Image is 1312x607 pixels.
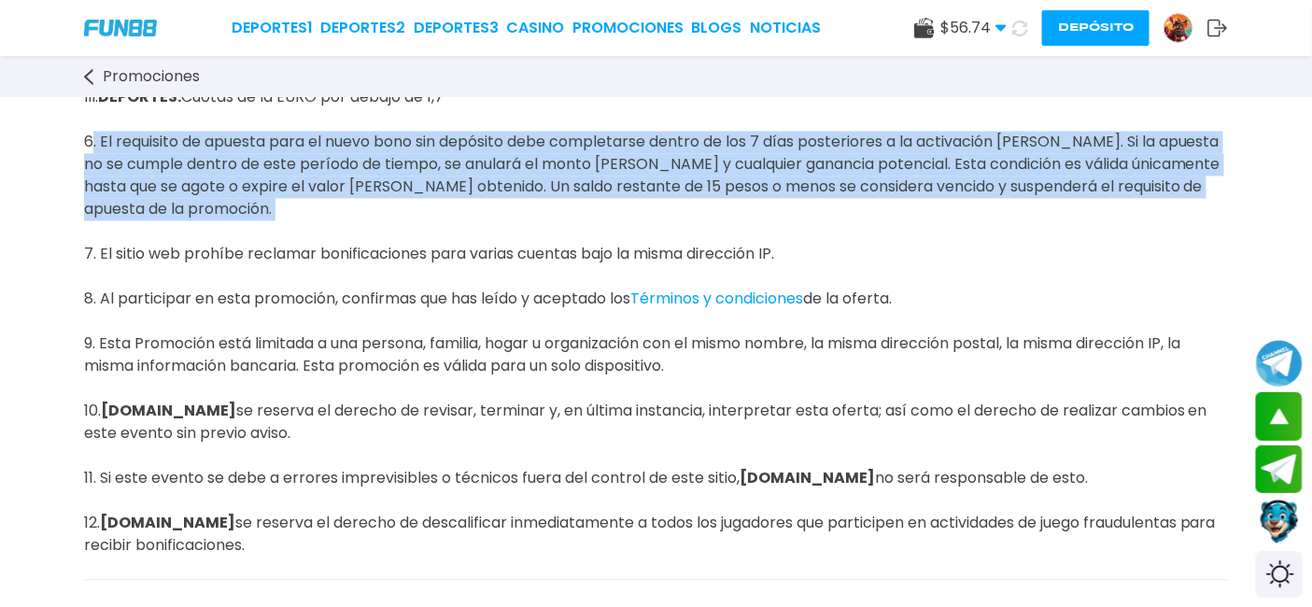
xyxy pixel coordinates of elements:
[103,65,200,88] span: Promociones
[1256,445,1303,494] button: Join telegram
[1042,10,1150,46] button: Depósito
[1256,392,1303,441] button: scroll up
[232,17,313,39] a: Deportes1
[1256,498,1303,546] button: Contact customer service
[101,400,236,421] strong: [DOMAIN_NAME]
[740,467,875,488] strong: [DOMAIN_NAME]
[630,288,803,309] a: Términos y condiciones
[750,17,821,39] a: NOTICIAS
[692,17,742,39] a: BLOGS
[572,17,684,39] a: Promociones
[84,20,157,35] img: Company Logo
[100,512,235,533] strong: [DOMAIN_NAME]
[1256,551,1303,598] div: Switch theme
[1256,339,1303,388] button: Join telegram channel
[507,17,565,39] a: CASINO
[940,17,1007,39] span: $ 56.74
[1164,14,1192,42] img: Avatar
[414,17,499,39] a: Deportes3
[1164,13,1207,43] a: Avatar
[84,65,219,88] a: Promociones
[321,17,406,39] a: Deportes2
